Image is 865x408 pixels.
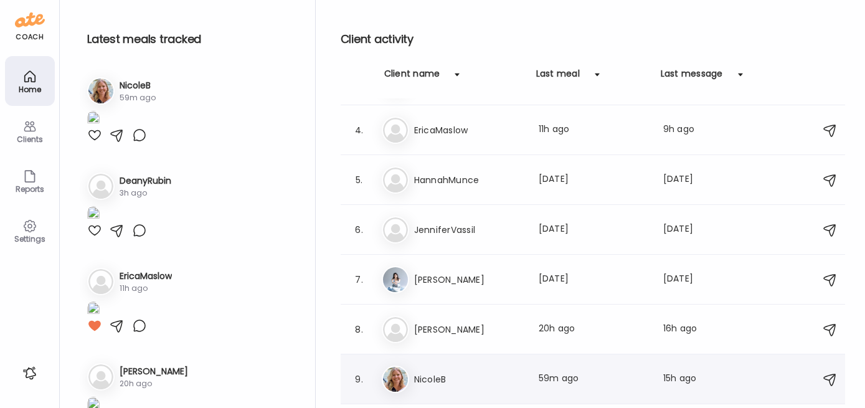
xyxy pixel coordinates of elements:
[7,85,52,93] div: Home
[87,30,295,49] h2: Latest meals tracked
[663,123,712,138] div: 9h ago
[539,372,648,387] div: 59m ago
[120,365,188,378] h3: [PERSON_NAME]
[120,283,172,294] div: 11h ago
[88,78,113,103] img: avatars%2FkkLrUY8seuY0oYXoW3rrIxSZDCE3
[7,235,52,243] div: Settings
[383,267,408,292] img: avatars%2Fg0h3UeSMiaSutOWea2qVtuQrzdp1
[120,187,171,199] div: 3h ago
[120,79,156,92] h3: NicoleB
[383,118,408,143] img: bg-avatar-default.svg
[120,174,171,187] h3: DeanyRubin
[539,173,648,187] div: [DATE]
[7,135,52,143] div: Clients
[352,123,367,138] div: 4.
[663,173,712,187] div: [DATE]
[383,367,408,392] img: avatars%2FkkLrUY8seuY0oYXoW3rrIxSZDCE3
[87,111,100,128] img: images%2FkkLrUY8seuY0oYXoW3rrIxSZDCE3%2FJGhXzk0i9e2Wv8Ex30CC%2FDEEC5oxSmd5KlxYpYtjw_1080
[7,185,52,193] div: Reports
[88,269,113,294] img: bg-avatar-default.svg
[539,322,648,337] div: 20h ago
[120,270,172,283] h3: EricaMaslow
[414,322,524,337] h3: [PERSON_NAME]
[539,123,648,138] div: 11h ago
[352,322,367,337] div: 8.
[88,174,113,199] img: bg-avatar-default.svg
[663,372,712,387] div: 15h ago
[87,206,100,223] img: images%2FT4hpSHujikNuuNlp83B0WiiAjC52%2F1dcnQxygAIVzKiU5UXN2%2FBLRFwyXx58fbgp8dvtzm_1080
[384,67,440,87] div: Client name
[352,372,367,387] div: 9.
[341,30,845,49] h2: Client activity
[663,322,712,337] div: 16h ago
[383,168,408,192] img: bg-avatar-default.svg
[414,372,524,387] h3: NicoleB
[539,222,648,237] div: [DATE]
[414,173,524,187] h3: HannahMunce
[414,123,524,138] h3: EricaMaslow
[120,378,188,389] div: 20h ago
[16,32,44,42] div: coach
[383,317,408,342] img: bg-avatar-default.svg
[663,272,712,287] div: [DATE]
[15,10,45,30] img: ate
[120,92,156,103] div: 59m ago
[539,272,648,287] div: [DATE]
[414,222,524,237] h3: JenniferVassil
[87,301,100,318] img: images%2FDX5FV1kV85S6nzT6xewNQuLsvz72%2Ft9V27WY2M1PymO5vwdxW%2FDSncu299RDGGqs61bhBy_1080
[88,364,113,389] img: bg-avatar-default.svg
[663,222,712,237] div: [DATE]
[352,272,367,287] div: 7.
[661,67,723,87] div: Last message
[536,67,580,87] div: Last meal
[414,272,524,287] h3: [PERSON_NAME]
[352,173,367,187] div: 5.
[352,222,367,237] div: 6.
[383,217,408,242] img: bg-avatar-default.svg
